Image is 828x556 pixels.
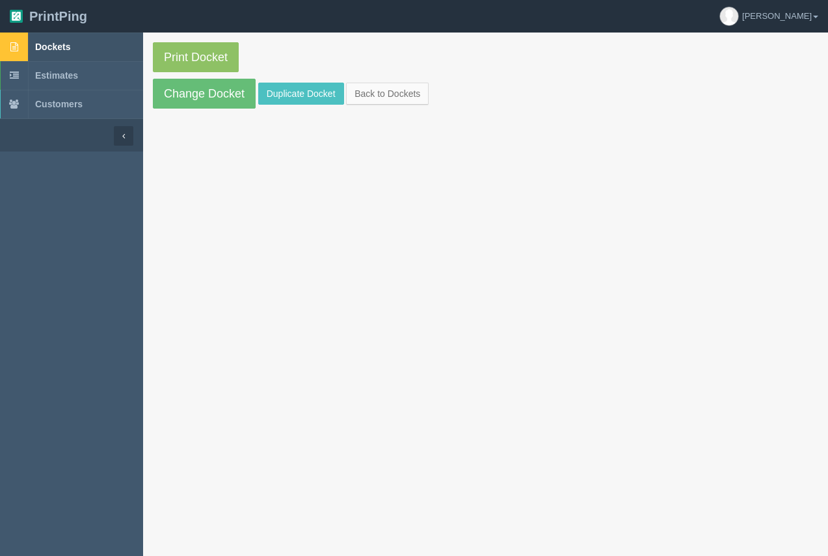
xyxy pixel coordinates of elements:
[35,70,78,81] span: Estimates
[153,42,239,72] a: Print Docket
[153,79,256,109] a: Change Docket
[346,83,429,105] a: Back to Dockets
[35,99,83,109] span: Customers
[258,83,344,105] a: Duplicate Docket
[720,7,738,25] img: avatar_default-7531ab5dedf162e01f1e0bb0964e6a185e93c5c22dfe317fb01d7f8cd2b1632c.jpg
[10,10,23,23] img: logo-3e63b451c926e2ac314895c53de4908e5d424f24456219fb08d385ab2e579770.png
[35,42,70,52] span: Dockets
